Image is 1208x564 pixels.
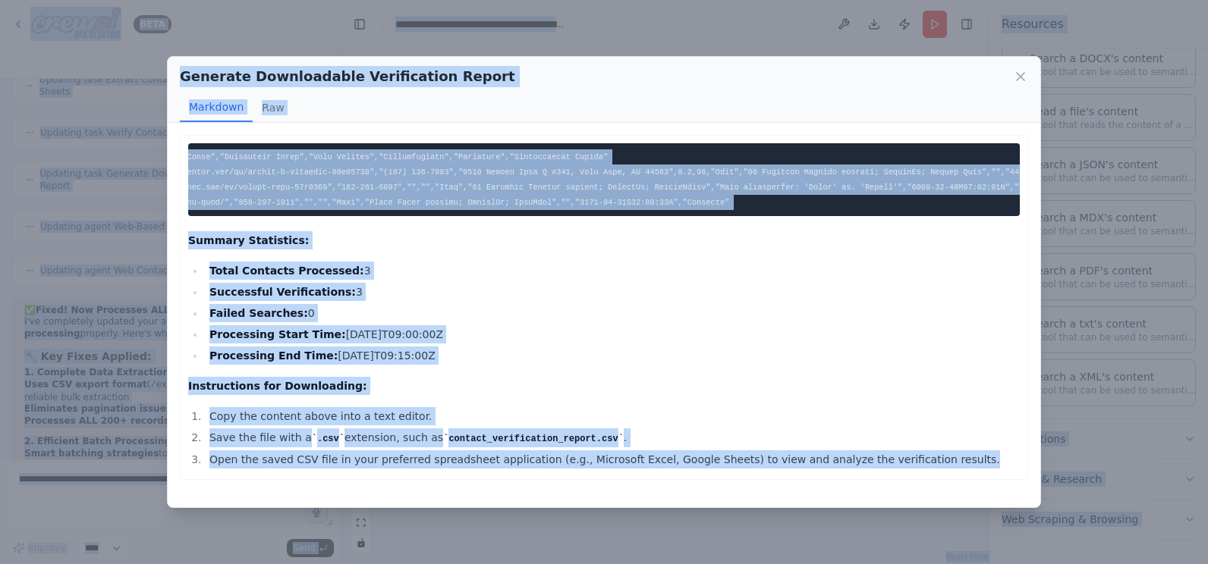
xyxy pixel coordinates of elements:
strong: Failed Searches: [209,307,308,319]
button: Raw [253,93,293,122]
code: contact_verification_report.csv [443,434,624,444]
code: .csv [312,434,344,444]
strong: Total Contacts Processed: [209,265,364,277]
li: Save the file with a extension, such as . [205,428,1020,447]
strong: Summary Statistics: [188,234,309,246]
li: [DATE]T09:00:00Z [205,325,1020,343]
strong: Processing Start Time: [209,328,346,340]
strong: Instructions for Downloading: [188,380,367,392]
strong: Successful Verifications: [209,286,356,298]
li: [DATE]T09:15:00Z [205,346,1020,365]
button: Markdown [180,93,253,122]
h2: Generate Downloadable Verification Report [180,66,514,87]
strong: Processing End Time: [209,349,338,362]
li: 3 [205,283,1020,301]
li: 0 [205,304,1020,322]
li: Copy the content above into a text editor. [205,407,1020,425]
li: Open the saved CSV file in your preferred spreadsheet application (e.g., Microsoft Excel, Google ... [205,450,1020,468]
li: 3 [205,262,1020,280]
